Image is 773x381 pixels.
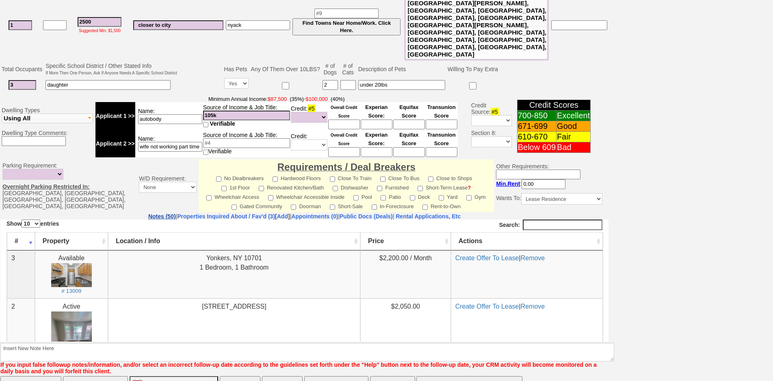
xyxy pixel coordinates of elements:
[381,192,401,201] label: Patio
[556,121,591,132] td: Good
[364,34,446,44] center: $2,200.00 / Month
[426,147,457,157] input: Ask Customer: Do You Know Your Transunion Credit Score
[206,195,212,200] input: Wheelchair Access
[39,83,103,172] center: Active
[226,20,290,30] input: #8
[330,176,335,182] input: Close To Train
[0,343,614,361] textarea: Insert New Note Here
[2,183,90,190] u: Overnight Parking Restricted In:
[380,173,419,182] label: Close To Bus
[372,201,414,210] label: In-Foreclosure
[135,130,203,157] td: Name:
[291,205,296,210] input: Doorman
[377,186,382,191] input: Furnished
[330,201,363,210] label: Short-Sale
[556,142,591,153] td: Bad
[51,44,91,67] img: 737fa4c0-0bde-4bb6-8b12-5aa150d4162f.jpeg
[418,182,471,192] label: Short-Term Lease
[517,111,556,121] td: 700-850
[250,61,321,77] td: Any Of Them Over 10LBS?
[333,182,368,192] label: Dishwasher
[353,195,359,200] input: Pool
[291,213,338,220] a: Appointments (0)
[331,133,357,146] font: Overall Credit Score
[422,205,428,210] input: Rent-to-Own
[393,120,425,129] input: Ask Customer: Do You Know Your Equifax Credit Score
[340,213,393,220] a: Public Docs (Deals)
[6,79,35,176] td: 2
[95,130,135,157] td: Applicant 2 >>
[466,195,472,200] input: Gym
[428,173,472,182] label: Close to Shops
[273,173,321,182] label: Hardwood Floors
[496,181,565,187] nobr: :
[203,102,290,130] td: Source of Income & Job Title:
[517,100,591,111] td: Credit Scores
[439,192,458,201] label: Yard
[137,159,199,212] td: W/D Requirement:
[450,31,602,79] td: |
[494,159,604,212] td: Other Requirements:
[353,192,372,201] label: Pool
[221,182,250,192] label: 1st Floor
[259,182,324,192] label: Renovated Kitchen/Bath
[45,71,177,75] font: If More Then One Person, Ask If Anyone Needs A Specific School District
[377,182,409,192] label: Furnished
[95,96,458,102] span: -
[112,34,355,53] center: Yonkers, NY 10701 1 Bedroom, 1 Bathroom
[51,92,91,164] img: 1419a582-a28f-4058-98c7-80df8bd35e59.jpeg
[520,35,545,42] a: Remove
[135,102,203,130] td: Name:
[112,83,355,92] center: [STREET_ADDRESS]
[426,120,457,129] input: Ask Customer: Do You Know Your Transunion Credit Score
[0,61,44,77] td: Total Occupants
[394,213,461,220] a: Rental Applications, Etc
[410,195,415,200] input: Deck
[78,17,121,27] input: #3
[0,361,597,374] font: If you input false followup notes/information, and/or select an incorrect follow-up date accordin...
[357,61,446,77] td: Description of Pets
[361,147,392,157] input: Ask Customer: Do You Know Your Experian Credit Score
[277,161,416,172] font: Requirements / Deal Breakers
[455,83,519,90] a: Create Offer To Lease
[232,201,282,210] label: Gated Community
[203,111,290,120] input: #4
[422,201,461,210] label: Rent-to-Own
[466,192,485,201] label: Gym
[259,186,264,191] input: Renovated Kitchen/Bath
[361,120,392,129] input: Ask Customer: Do You Know Your Experian Credit Score
[455,35,519,42] a: Create Offer To Lease
[277,213,288,220] a: Add
[290,102,328,130] td: Credit:
[360,13,450,31] th: Price: activate to sort column ascending
[221,186,227,191] input: 1st Floor
[517,121,556,132] td: 671-699
[381,195,386,200] input: Patio
[4,115,30,122] span: Using All
[418,186,423,191] input: Short-Term Lease?
[208,96,304,102] font: Minimum Annual Income:
[468,185,471,191] a: ?
[365,104,388,119] font: Experian Score:
[380,176,385,182] input: Close To Bus
[0,94,94,159] td: Dwelling Types Dwelling Type Comments:
[268,195,273,200] input: Wheelchair Accessible Inside
[364,83,446,92] center: $2,050.00
[410,192,430,201] label: Deck
[330,205,335,210] input: Short-Sale
[556,132,591,142] td: Fair
[203,138,290,148] input: #4
[496,181,520,187] b: Min.
[520,83,545,90] a: Remove
[79,28,121,33] font: Suggested Min: $1,500
[331,105,357,118] font: Overall Credit Score
[307,105,316,113] span: #5
[399,132,418,146] font: Equifax Score
[372,205,377,210] input: In-Foreclosure
[2,113,93,123] button: Using All
[9,80,36,90] input: #2
[177,213,275,220] a: Properties Inquired About / Fav'd (3)
[223,61,250,77] td: Has Pets
[517,142,556,153] td: Below 609
[306,96,328,102] font: $100,000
